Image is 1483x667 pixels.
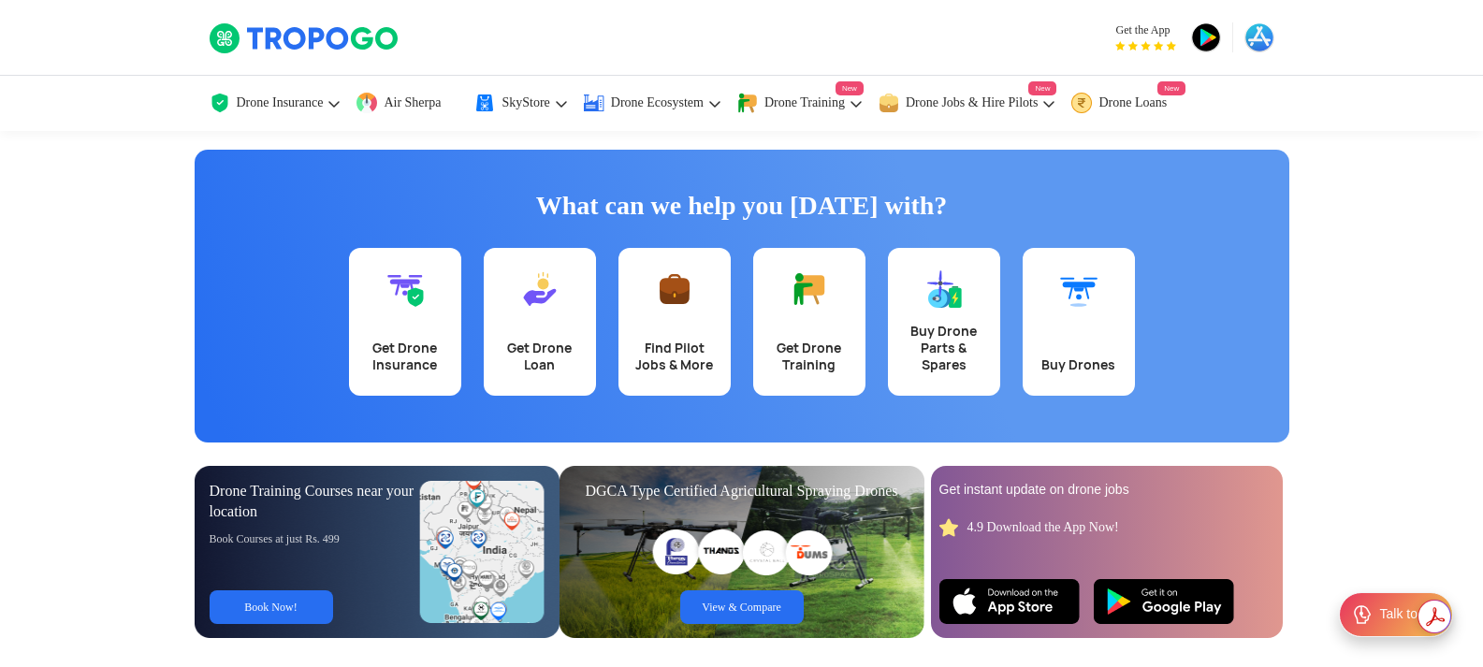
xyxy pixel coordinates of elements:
div: Drone Training Courses near your location [210,481,421,522]
a: Get Drone Loan [484,248,596,396]
span: Get the App [1115,22,1176,37]
div: Buy Drone Parts & Spares [899,323,989,373]
img: Buy Drones [1060,270,1098,308]
a: Drone Insurance [209,76,342,131]
img: Ios [939,579,1080,624]
div: Get Drone Loan [495,340,585,373]
div: Get Drone Insurance [360,340,450,373]
div: 4.9 Download the App Now! [967,518,1119,536]
span: Drone Ecosystem [611,95,704,110]
img: Get Drone Loan [521,270,559,308]
a: Buy Drones [1023,248,1135,396]
div: Get instant update on drone jobs [939,481,1274,500]
img: Get Drone Insurance [386,270,424,308]
a: Drone TrainingNew [736,76,864,131]
a: Buy Drone Parts & Spares [888,248,1000,396]
a: Air Sherpa [356,76,459,131]
img: Find Pilot Jobs & More [656,270,693,308]
a: SkyStore [473,76,568,131]
span: Drone Insurance [237,95,324,110]
img: star_rating [939,518,958,537]
span: Drone Training [764,95,845,110]
div: DGCA Type Certified Agricultural Spraying Drones [574,481,909,501]
div: Get Drone Training [764,340,854,373]
div: Talk to Us [1380,605,1437,624]
a: Book Now! [210,590,333,624]
span: SkyStore [502,95,549,110]
a: View & Compare [680,590,804,624]
span: Air Sherpa [384,95,441,110]
span: Drone Jobs & Hire Pilots [906,95,1039,110]
img: TropoGo Logo [209,22,400,54]
a: Drone Jobs & Hire PilotsNew [878,76,1057,131]
div: Buy Drones [1034,356,1124,373]
a: Get Drone Insurance [349,248,461,396]
span: Drone Loans [1098,95,1167,110]
img: Buy Drone Parts & Spares [925,270,963,308]
img: ic_Support.svg [1351,603,1374,626]
h1: What can we help you [DATE] with? [209,187,1275,225]
a: Get Drone Training [753,248,865,396]
div: Find Pilot Jobs & More [630,340,720,373]
span: New [1028,81,1056,95]
img: Get Drone Training [791,270,828,308]
img: App Raking [1115,41,1176,51]
span: New [836,81,864,95]
img: Playstore [1094,579,1234,624]
span: New [1157,81,1185,95]
a: Find Pilot Jobs & More [618,248,731,396]
img: appstore [1244,22,1274,52]
div: Book Courses at just Rs. 499 [210,531,421,546]
a: Drone Ecosystem [583,76,722,131]
a: Drone LoansNew [1070,76,1185,131]
img: playstore [1191,22,1221,52]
